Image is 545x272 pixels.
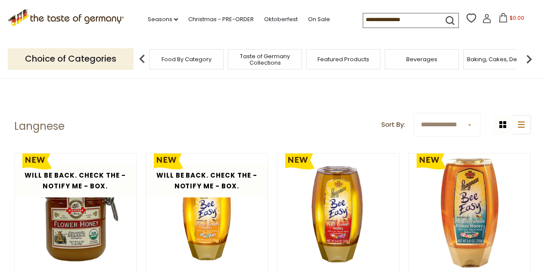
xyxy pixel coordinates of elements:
[264,15,298,24] a: Oktoberfest
[162,56,212,63] a: Food By Category
[406,56,437,63] a: Beverages
[381,119,405,130] label: Sort By:
[520,50,538,68] img: next arrow
[14,120,65,133] h1: Langnese
[134,50,151,68] img: previous arrow
[510,14,524,22] span: $0.00
[467,56,534,63] a: Baking, Cakes, Desserts
[493,13,530,26] button: $0.00
[230,53,299,66] a: Taste of Germany Collections
[188,15,254,24] a: Christmas - PRE-ORDER
[318,56,369,63] a: Featured Products
[8,48,134,69] p: Choice of Categories
[148,15,178,24] a: Seasons
[308,15,330,24] a: On Sale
